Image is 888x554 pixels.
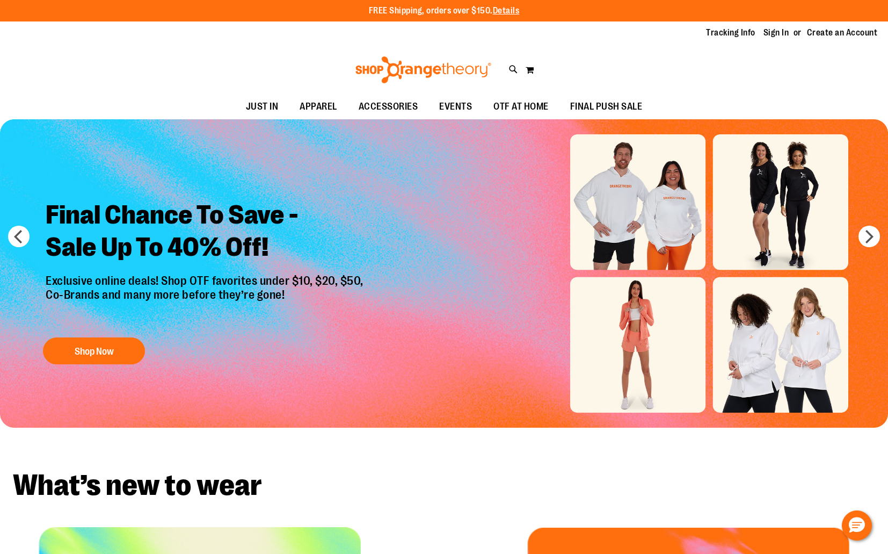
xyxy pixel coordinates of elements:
[428,95,483,119] a: EVENTS
[763,27,789,39] a: Sign In
[858,226,880,247] button: next
[706,27,755,39] a: Tracking Info
[439,95,472,119] span: EVENTS
[8,226,30,247] button: prev
[43,337,145,364] button: Shop Now
[493,95,549,119] span: OTF AT HOME
[842,510,872,541] button: Hello, have a question? Let’s chat.
[354,56,493,83] img: Shop Orangetheory
[38,191,374,370] a: Final Chance To Save -Sale Up To 40% Off! Exclusive online deals! Shop OTF favorites under $10, $...
[807,27,878,39] a: Create an Account
[246,95,279,119] span: JUST IN
[359,95,418,119] span: ACCESSORIES
[348,95,429,119] a: ACCESSORIES
[300,95,337,119] span: APPAREL
[369,5,520,17] p: FREE Shipping, orders over $150.
[289,95,348,119] a: APPAREL
[13,471,875,500] h2: What’s new to wear
[559,95,653,119] a: FINAL PUSH SALE
[235,95,289,119] a: JUST IN
[493,6,520,16] a: Details
[570,95,643,119] span: FINAL PUSH SALE
[38,191,374,274] h2: Final Chance To Save - Sale Up To 40% Off!
[483,95,559,119] a: OTF AT HOME
[38,274,374,327] p: Exclusive online deals! Shop OTF favorites under $10, $20, $50, Co-Brands and many more before th...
